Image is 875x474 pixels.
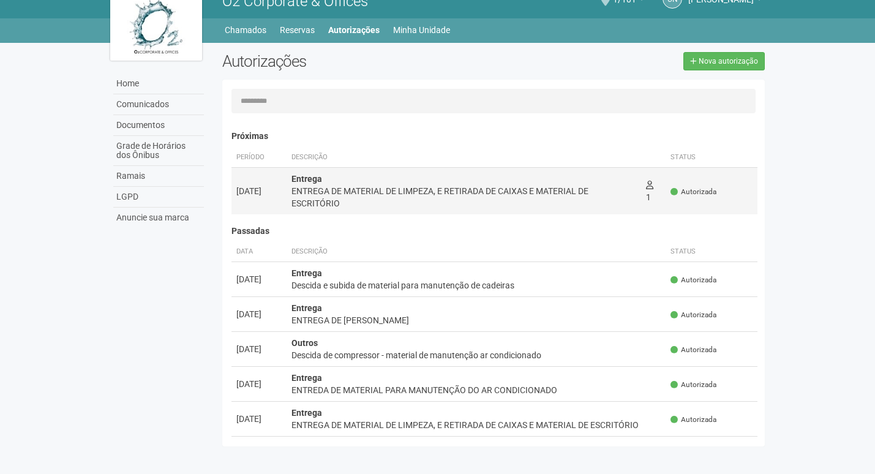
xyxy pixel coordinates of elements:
span: Autorizada [670,345,716,355]
div: [DATE] [236,343,282,355]
span: Nova autorização [699,57,758,66]
div: ENTREDA DE MATERIAL PARA MANUTENÇÃO DO AR CONDICIONADO [291,384,661,396]
th: Status [666,242,757,262]
a: LGPD [113,187,204,208]
th: Período [231,148,287,168]
div: [DATE] [236,308,282,320]
span: Autorizada [670,380,716,390]
h2: Autorizações [222,52,484,70]
a: Home [113,73,204,94]
span: Autorizada [670,310,716,320]
strong: Outros [291,338,318,348]
h4: Próximas [231,132,758,141]
strong: Entrega [291,408,322,418]
th: Data [231,242,287,262]
div: [DATE] [236,185,282,197]
strong: Entrega [291,174,322,184]
strong: Entrega [291,268,322,278]
a: Ramais [113,166,204,187]
div: [DATE] [236,273,282,285]
div: ENTREGA DE MATERIAL DE LIMPEZA, E RETIRADA DE CAIXAS E MATERIAL DE ESCRITÓRIO [291,185,636,209]
a: Chamados [225,21,266,39]
div: [DATE] [236,413,282,425]
span: Autorizada [670,275,716,285]
a: Nova autorização [683,52,765,70]
a: Documentos [113,115,204,136]
a: Grade de Horários dos Ônibus [113,136,204,166]
strong: Entrega [291,303,322,313]
div: Descida e subida de material para manutenção de cadeiras [291,279,661,292]
strong: Entrega [291,373,322,383]
div: ENTREGA DE MATERIAL DE LIMPEZA, E RETIRADA DE CAIXAS E MATERIAL DE ESCRITÓRIO [291,419,661,431]
span: 1 [646,180,653,202]
span: Autorizada [670,415,716,425]
a: Anuncie sua marca [113,208,204,228]
a: Comunicados [113,94,204,115]
div: [DATE] [236,378,282,390]
div: ENTREGA DE [PERSON_NAME] [291,314,661,326]
th: Descrição [287,242,666,262]
a: Autorizações [328,21,380,39]
h4: Passadas [231,227,758,236]
a: Minha Unidade [393,21,450,39]
div: Descida de compressor - material de manutenção ar condicionado [291,349,661,361]
th: Descrição [287,148,641,168]
th: Status [666,148,757,168]
a: Reservas [280,21,315,39]
span: Autorizada [670,187,716,197]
